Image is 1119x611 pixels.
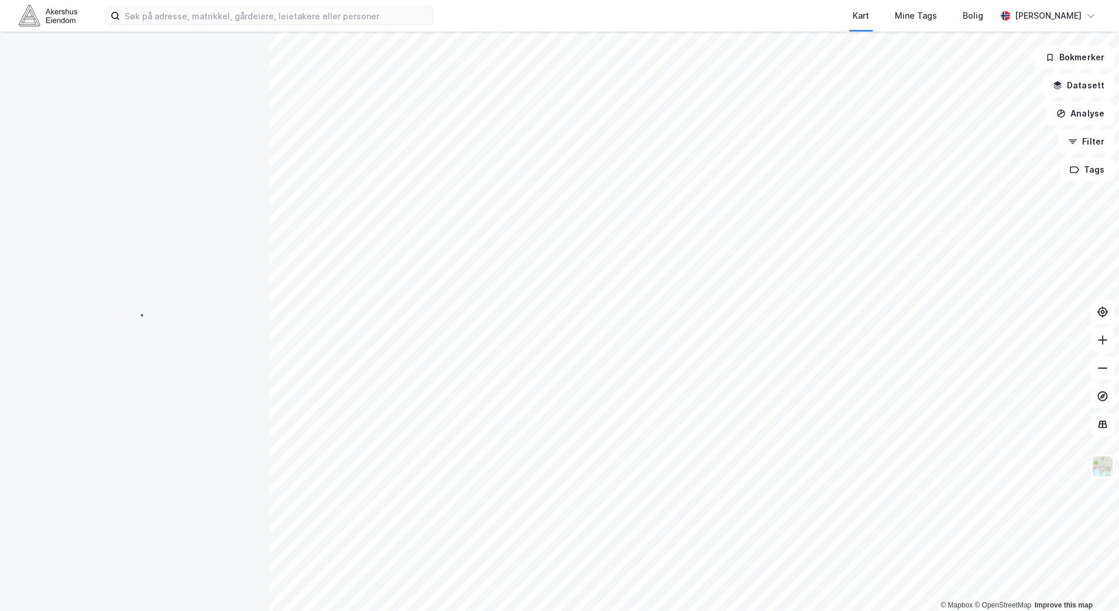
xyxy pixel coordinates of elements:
button: Tags [1060,158,1114,181]
a: Improve this map [1035,601,1093,609]
button: Filter [1058,130,1114,153]
div: Kart [853,9,869,23]
iframe: Chat Widget [1060,555,1119,611]
img: spinner.a6d8c91a73a9ac5275cf975e30b51cfb.svg [125,305,144,324]
button: Datasett [1043,74,1114,97]
div: Kontrollprogram for chat [1060,555,1119,611]
img: Z [1091,455,1114,478]
input: Søk på adresse, matrikkel, gårdeiere, leietakere eller personer [120,7,433,25]
div: Mine Tags [895,9,937,23]
img: akershus-eiendom-logo.9091f326c980b4bce74ccdd9f866810c.svg [19,5,77,26]
div: Bolig [963,9,983,23]
div: [PERSON_NAME] [1015,9,1082,23]
button: Bokmerker [1035,46,1114,69]
button: Analyse [1046,102,1114,125]
a: OpenStreetMap [974,601,1031,609]
a: Mapbox [940,601,973,609]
